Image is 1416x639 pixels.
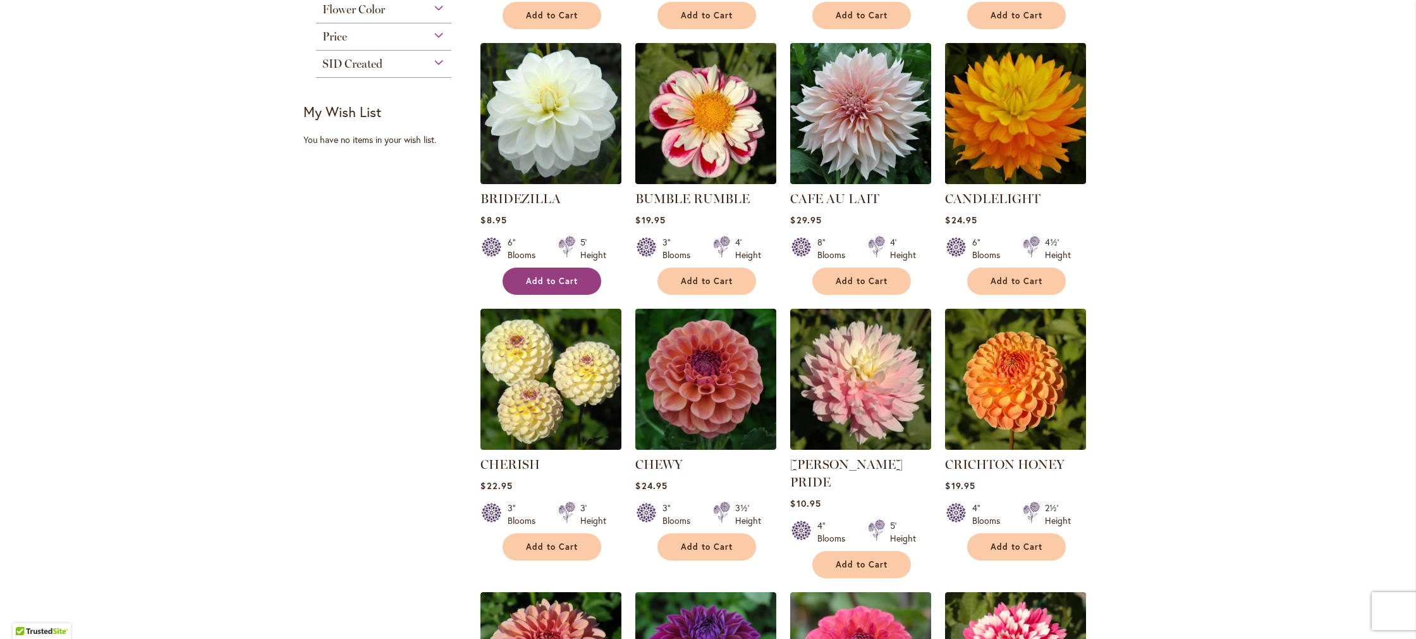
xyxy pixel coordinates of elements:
button: Add to Cart [812,551,911,578]
div: 2½' Height [1045,502,1071,527]
span: $19.95 [945,480,975,492]
button: Add to Cart [503,533,601,561]
img: BRIDEZILLA [480,43,621,184]
div: 3" Blooms [662,502,698,527]
span: $24.95 [635,480,667,492]
button: Add to Cart [967,533,1066,561]
button: Add to Cart [657,533,756,561]
a: CHEWY [635,440,776,452]
span: Add to Cart [681,10,733,21]
a: BRIDEZILLA [480,191,561,206]
span: Add to Cart [836,10,888,21]
div: 8" Blooms [817,236,853,261]
span: Add to Cart [991,10,1042,21]
span: Add to Cart [991,276,1042,287]
span: $29.95 [790,214,821,226]
a: CHERISH [480,457,540,472]
button: Add to Cart [967,268,1066,295]
span: $10.95 [790,497,821,509]
iframe: Launch Accessibility Center [9,594,45,630]
img: CHERISH [480,309,621,450]
span: Add to Cart [681,542,733,552]
div: 5' Height [890,519,916,545]
a: [PERSON_NAME] PRIDE [790,457,903,490]
button: Add to Cart [657,268,756,295]
span: Add to Cart [526,542,578,552]
div: 4" Blooms [817,519,853,545]
div: 3" Blooms [662,236,698,261]
div: 4" Blooms [972,502,1008,527]
a: Café Au Lait [790,175,931,187]
img: CHEWY [635,309,776,450]
a: CHERISH [480,440,621,452]
img: CRICHTON HONEY [945,309,1086,450]
a: CANDLELIGHT [945,175,1086,187]
span: Add to Cart [681,276,733,287]
span: Add to Cart [836,559,888,570]
button: Add to Cart [812,2,911,29]
div: 3" Blooms [508,502,543,527]
img: CANDLELIGHT [945,43,1086,184]
div: 4½' Height [1045,236,1071,261]
div: 6" Blooms [972,236,1008,261]
img: BUMBLE RUMBLE [635,43,776,184]
span: Add to Cart [526,10,578,21]
a: CRICHTON HONEY [945,457,1065,472]
div: 3' Height [580,502,606,527]
span: $19.95 [635,214,665,226]
span: Add to Cart [991,542,1042,552]
div: 5' Height [580,236,606,261]
div: You have no items in your wish list. [303,133,472,146]
button: Add to Cart [503,268,601,295]
img: CHILSON'S PRIDE [790,309,931,450]
span: $24.95 [945,214,977,226]
a: CHEWY [635,457,683,472]
span: $22.95 [480,480,512,492]
span: Add to Cart [836,276,888,287]
span: Price [322,30,347,44]
span: Flower Color [322,3,385,16]
span: Add to Cart [526,276,578,287]
strong: My Wish List [303,102,381,121]
div: 4' Height [890,236,916,261]
button: Add to Cart [503,2,601,29]
div: 6" Blooms [508,236,543,261]
button: Add to Cart [967,2,1066,29]
img: Café Au Lait [790,43,931,184]
a: CANDLELIGHT [945,191,1041,206]
button: Add to Cart [657,2,756,29]
a: CAFE AU LAIT [790,191,879,206]
a: BUMBLE RUMBLE [635,191,750,206]
span: SID Created [322,57,382,71]
a: CRICHTON HONEY [945,440,1086,452]
div: 3½' Height [735,502,761,527]
a: CHILSON'S PRIDE [790,440,931,452]
button: Add to Cart [812,268,911,295]
a: BUMBLE RUMBLE [635,175,776,187]
span: $8.95 [480,214,506,226]
a: BRIDEZILLA [480,175,621,187]
div: 4' Height [735,236,761,261]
